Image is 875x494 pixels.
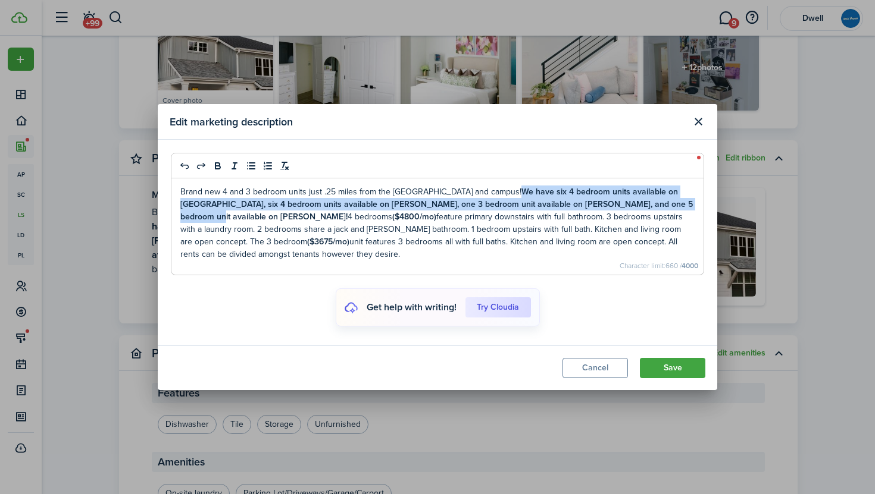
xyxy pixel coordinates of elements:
button: list: bullet [243,159,260,173]
modal-title: Edit marketing description [170,110,685,133]
strong: We have six 4 bedroom units available on [GEOGRAPHIC_DATA], six 4 bedroom units available on [PER... [180,185,693,223]
button: undo: undo [176,159,193,173]
strong: ($3675/mo) [307,235,349,248]
p: Brand new 4 and 3 bedroom units just .25 miles from the [GEOGRAPHIC_DATA] and campus! 4 bedrooms ... [180,185,695,260]
span: Get help with writing! [367,300,457,314]
button: italic [226,159,243,173]
button: bold [210,159,226,173]
img: Cloudia icon [345,302,358,314]
button: clean [276,159,293,173]
small: Character limit: 660 / [620,262,698,269]
button: Close modal [688,112,708,132]
button: redo: redo [193,159,210,173]
button: Cancel [562,358,628,378]
strong: ($4800/mo) [392,210,436,223]
cloudia-btn: Try Cloudia [465,297,531,317]
button: list: ordered [260,159,276,173]
button: Save [640,358,705,378]
b: 4000 [682,260,698,271]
